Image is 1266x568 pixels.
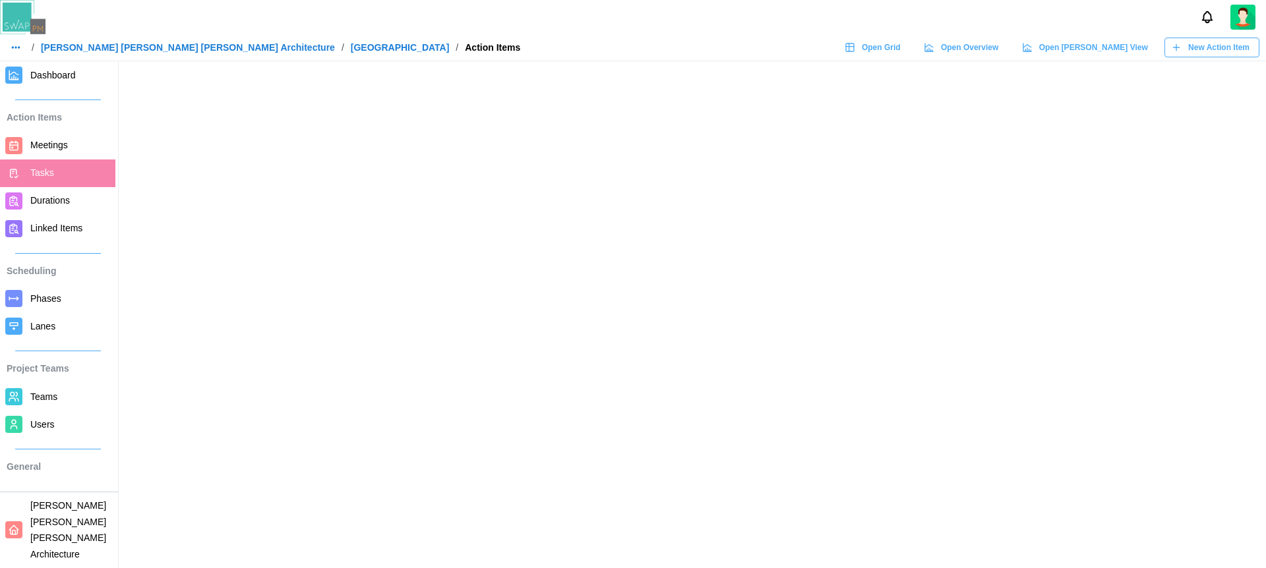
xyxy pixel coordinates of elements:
[1188,38,1250,57] span: New Action Item
[30,321,55,331] span: Lanes
[351,43,450,52] a: [GEOGRAPHIC_DATA]
[1164,38,1259,57] button: New Action Item
[838,38,911,57] a: Open Grid
[465,43,520,52] div: Action Items
[1230,5,1255,30] img: 2Q==
[862,38,901,57] span: Open Grid
[32,43,34,52] div: /
[30,70,76,80] span: Dashboard
[1015,38,1157,57] a: Open [PERSON_NAME] View
[30,391,57,402] span: Teams
[917,38,1009,57] a: Open Overview
[30,195,70,206] span: Durations
[342,43,344,52] div: /
[1196,6,1219,28] button: Notifications
[1039,38,1148,57] span: Open [PERSON_NAME] View
[30,167,54,178] span: Tasks
[1230,5,1255,30] a: Zulqarnain Khalil
[941,38,998,57] span: Open Overview
[30,419,55,430] span: Users
[30,140,68,150] span: Meetings
[30,293,61,304] span: Phases
[41,43,335,52] a: [PERSON_NAME] [PERSON_NAME] [PERSON_NAME] Architecture
[30,223,82,233] span: Linked Items
[456,43,458,52] div: /
[30,500,106,559] span: [PERSON_NAME] [PERSON_NAME] [PERSON_NAME] Architecture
